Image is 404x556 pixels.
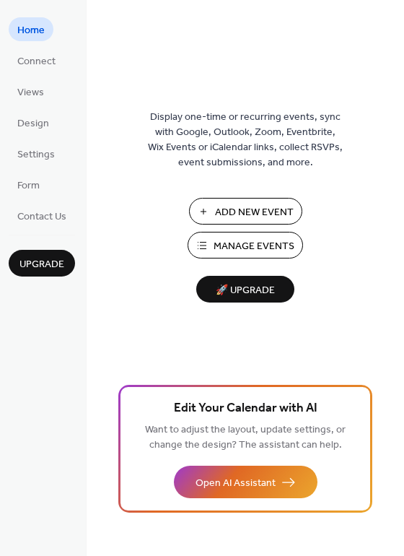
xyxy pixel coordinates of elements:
[174,466,317,498] button: Open AI Assistant
[9,173,48,196] a: Form
[17,23,45,38] span: Home
[148,110,343,170] span: Display one-time or recurring events, sync with Google, Outlook, Zoom, Eventbrite, Wix Events or ...
[9,48,64,72] a: Connect
[188,232,303,259] button: Manage Events
[189,198,302,225] button: Add New Event
[17,178,40,194] span: Form
[17,147,55,162] span: Settings
[214,239,294,254] span: Manage Events
[17,209,66,225] span: Contact Us
[19,257,64,272] span: Upgrade
[9,17,53,41] a: Home
[9,250,75,277] button: Upgrade
[215,205,294,220] span: Add New Event
[174,399,317,419] span: Edit Your Calendar with AI
[9,110,58,134] a: Design
[9,204,75,227] a: Contact Us
[9,79,53,103] a: Views
[145,420,346,455] span: Want to adjust the layout, update settings, or change the design? The assistant can help.
[17,116,49,131] span: Design
[17,85,44,100] span: Views
[196,476,276,491] span: Open AI Assistant
[17,54,56,69] span: Connect
[9,142,63,165] a: Settings
[196,276,294,303] button: 🚀 Upgrade
[205,281,286,300] span: 🚀 Upgrade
